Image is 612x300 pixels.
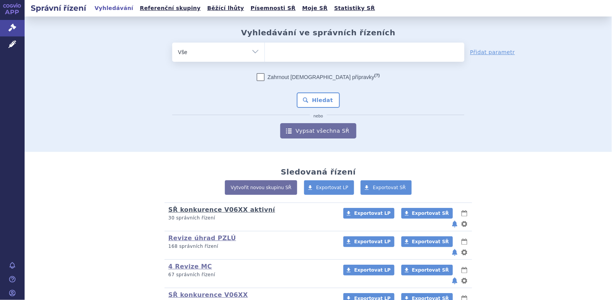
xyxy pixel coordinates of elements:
span: Exportovat LP [354,239,391,244]
a: Exportovat LP [343,265,394,275]
i: nebo [310,114,327,119]
button: lhůty [461,209,468,218]
abbr: (?) [374,73,380,78]
span: Exportovat LP [354,211,391,216]
a: Exportovat SŘ [401,265,453,275]
a: Přidat parametr [470,48,515,56]
a: Běžící lhůty [205,3,246,13]
a: Vypsat všechna SŘ [280,123,356,138]
button: Hledat [297,92,340,108]
a: SŘ konkurence V06XX [168,291,248,298]
a: Exportovat LP [304,180,354,195]
a: Exportovat LP [343,208,394,219]
a: Statistiky SŘ [332,3,377,13]
span: Exportovat LP [316,185,349,190]
h2: Sledovaná řízení [281,167,356,176]
label: Zahrnout [DEMOGRAPHIC_DATA] přípravky [257,73,380,81]
span: Exportovat SŘ [373,185,406,190]
a: Exportovat SŘ [401,208,453,219]
button: lhůty [461,265,468,275]
a: Exportovat LP [343,236,394,247]
button: nastavení [461,219,468,229]
button: notifikace [451,219,459,229]
a: Vyhledávání [92,3,136,13]
span: Exportovat LP [354,267,391,273]
a: Exportovat SŘ [361,180,412,195]
button: lhůty [461,237,468,246]
span: Exportovat SŘ [412,211,449,216]
a: SŘ konkurence V06XX aktivní [168,206,275,213]
h2: Správní řízení [25,3,92,13]
button: notifikace [451,248,459,257]
button: nastavení [461,276,468,285]
a: Exportovat SŘ [401,236,453,247]
p: 67 správních řízení [168,272,333,278]
a: Moje SŘ [300,3,330,13]
p: 30 správních řízení [168,215,333,221]
a: Vytvořit novou skupinu SŘ [225,180,297,195]
button: nastavení [461,248,468,257]
a: 4 Revize MC [168,263,212,270]
p: 168 správních řízení [168,243,333,250]
a: Referenční skupiny [138,3,203,13]
a: Revize úhrad PZLÚ [168,234,236,242]
a: Písemnosti SŘ [248,3,298,13]
button: notifikace [451,276,459,285]
span: Exportovat SŘ [412,239,449,244]
span: Exportovat SŘ [412,267,449,273]
h2: Vyhledávání ve správních řízeních [241,28,396,37]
